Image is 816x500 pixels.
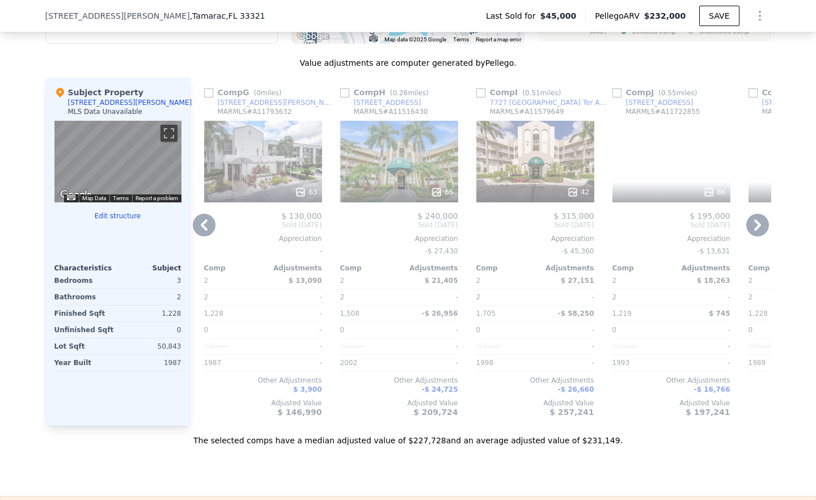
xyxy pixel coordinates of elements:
[277,408,322,417] span: $ 146,990
[422,310,458,317] span: -$ 26,956
[401,322,458,338] div: -
[612,399,730,408] div: Adjusted Value
[265,338,322,354] div: -
[204,338,261,354] div: Unknown
[204,264,263,273] div: Comp
[340,221,458,230] span: Sold [DATE]
[535,264,594,273] div: Adjustments
[425,277,458,285] span: $ 21,405
[612,376,730,385] div: Other Adjustments
[538,322,594,338] div: -
[749,264,807,273] div: Comp
[204,98,336,107] a: [STREET_ADDRESS][PERSON_NAME]
[749,326,753,334] span: 0
[54,355,116,371] div: Year Built
[612,87,702,98] div: Comp J
[226,11,265,20] span: , FL 33321
[54,322,116,338] div: Unfinished Sqft
[612,98,694,107] a: [STREET_ADDRESS]
[57,188,95,202] img: Google
[703,187,725,198] div: 86
[671,264,730,273] div: Adjustments
[538,338,594,354] div: -
[354,107,428,116] div: MARMLS # A11516430
[476,338,533,354] div: Unknown
[118,264,181,273] div: Subject
[340,289,397,305] div: 2
[340,234,458,243] div: Appreciation
[490,98,608,107] div: 7727 [GEOGRAPHIC_DATA] Ter Apt 413
[340,355,397,371] div: 2002
[626,107,700,116] div: MARMLS # A11722855
[384,36,446,43] span: Map data ©2025 Google
[294,29,332,44] img: Google
[612,289,669,305] div: 2
[113,195,129,201] a: Terms (opens in new tab)
[54,211,181,221] button: Edit structure
[749,338,805,354] div: Unknown
[340,277,345,285] span: 2
[612,234,730,243] div: Appreciation
[68,107,143,116] div: MLS Data Unavailable
[694,385,730,393] span: -$ 16,766
[749,277,753,285] span: 2
[538,355,594,371] div: -
[567,187,589,198] div: 42
[340,264,399,273] div: Comp
[120,355,181,371] div: 1987
[281,211,322,221] span: $ 130,000
[674,289,730,305] div: -
[686,408,730,417] span: $ 197,241
[120,322,181,338] div: 0
[354,98,421,107] div: [STREET_ADDRESS]
[204,234,322,243] div: Appreciation
[431,187,453,198] div: 65
[160,125,177,142] button: Toggle fullscreen view
[256,89,261,97] span: 0
[120,338,181,354] div: 50,843
[369,36,377,41] button: Keyboard shortcuts
[295,187,317,198] div: 63
[417,211,458,221] span: $ 240,000
[204,87,286,98] div: Comp G
[595,10,644,22] span: Pellego ARV
[136,195,178,201] a: Report a problem
[401,289,458,305] div: -
[54,273,116,289] div: Bedrooms
[340,98,421,107] a: [STREET_ADDRESS]
[54,338,116,354] div: Lot Sqft
[340,87,433,98] div: Comp H
[674,355,730,371] div: -
[612,310,632,317] span: 1,219
[54,121,181,202] div: Map
[289,277,322,285] span: $ 13,090
[204,355,261,371] div: 1987
[120,306,181,321] div: 1,228
[392,89,408,97] span: 0.26
[612,277,617,285] span: 2
[190,10,265,22] span: , Tamarac
[749,310,768,317] span: 1,228
[476,36,521,43] a: Report a map error
[644,11,686,20] span: $232,000
[54,87,143,98] div: Subject Property
[218,107,292,116] div: MARMLS # A11793632
[265,289,322,305] div: -
[561,247,594,255] span: -$ 45,360
[422,385,458,393] span: -$ 24,725
[68,98,192,107] div: [STREET_ADDRESS][PERSON_NAME]
[612,264,671,273] div: Comp
[453,36,469,43] a: Terms (opens in new tab)
[553,211,594,221] span: $ 315,000
[476,399,594,408] div: Adjusted Value
[204,277,209,285] span: 2
[540,10,576,22] span: $45,000
[749,355,805,371] div: 1989
[674,338,730,354] div: -
[265,306,322,321] div: -
[67,195,75,200] button: Keyboard shortcuts
[476,355,533,371] div: 1998
[204,221,322,230] span: Sold [DATE]
[661,89,677,97] span: 0.55
[120,289,181,305] div: 2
